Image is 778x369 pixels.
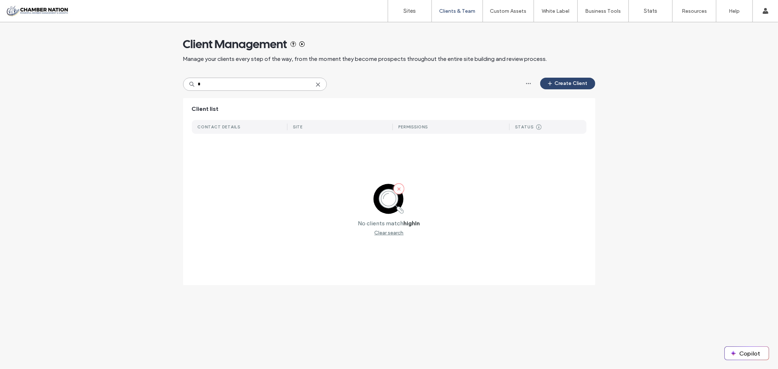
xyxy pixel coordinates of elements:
span: Client list [192,105,219,113]
label: Help [729,8,740,14]
span: Manage your clients every step of the way, from the moment they become prospects throughout the e... [183,55,547,63]
div: STATUS [515,124,534,129]
div: PERMISSIONS [399,124,428,129]
div: CONTACT DETAILS [198,124,241,129]
label: White Label [542,8,570,14]
label: Business Tools [585,8,621,14]
div: Clear search [375,230,404,236]
label: Resources [682,8,707,14]
label: Custom Assets [490,8,527,14]
label: highln [404,220,420,227]
span: Client Management [183,37,287,51]
label: No clients match [358,220,404,227]
button: Create Client [540,78,595,89]
label: Stats [644,8,657,14]
label: Sites [404,8,416,14]
span: Help [16,5,31,12]
div: SITE [293,124,303,129]
label: Clients & Team [439,8,475,14]
button: Copilot [725,347,769,360]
